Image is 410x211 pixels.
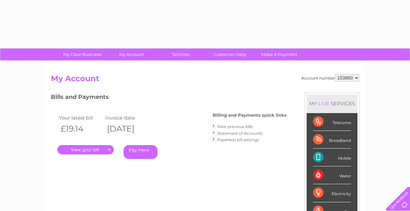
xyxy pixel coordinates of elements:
a: . [57,145,114,154]
td: Your latest bill [57,113,104,122]
a: Pay Here [123,145,158,159]
h2: My Account [51,74,359,86]
div: Water [313,166,351,184]
th: £19.14 [57,122,104,135]
a: View previous bills [217,124,253,129]
th: [DATE] [104,122,150,135]
a: Customer Help [203,48,257,60]
a: Make A Payment [252,48,306,60]
div: Account number [301,74,359,82]
td: Invoice date [104,113,150,122]
a: My Clear Business [55,48,109,60]
div: LIVE [317,100,331,107]
a: My Account [105,48,158,60]
div: Electricity [313,184,351,202]
a: Paperless bill settings [217,137,259,142]
div: Telecoms [313,113,351,131]
a: Statement of Accounts [217,131,263,136]
div: MY SERVICES [307,94,357,113]
a: Services [154,48,207,60]
div: Mobile [313,149,351,166]
h4: Billing and Payments quick links [213,113,287,118]
div: Broadband [313,131,351,149]
h3: Bills and Payments [51,92,287,104]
